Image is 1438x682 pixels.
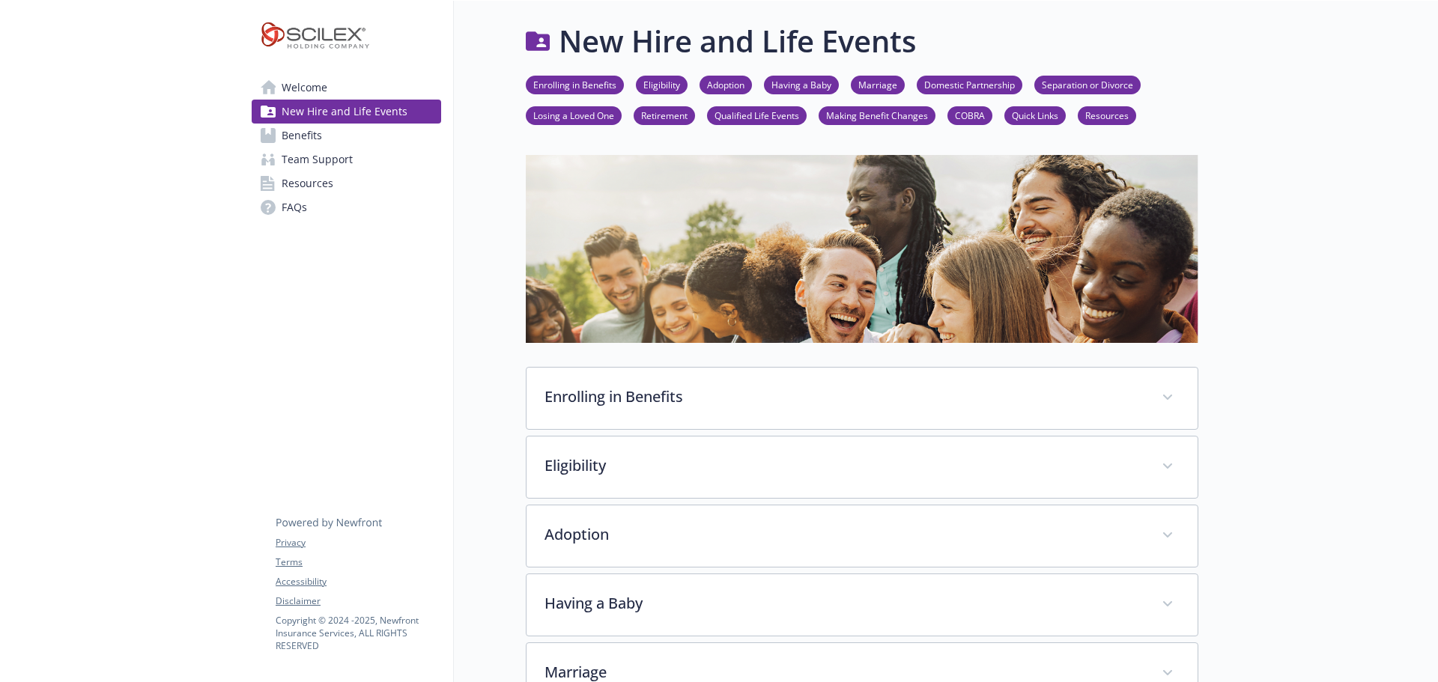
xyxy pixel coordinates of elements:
[526,155,1198,343] img: new hire page banner
[634,108,695,122] a: Retirement
[526,77,624,91] a: Enrolling in Benefits
[252,100,441,124] a: New Hire and Life Events
[527,574,1198,636] div: Having a Baby
[851,77,905,91] a: Marriage
[544,523,1144,546] p: Adoption
[252,147,441,171] a: Team Support
[282,100,407,124] span: New Hire and Life Events
[276,555,440,569] a: Terms
[544,386,1144,408] p: Enrolling in Benefits
[559,19,916,64] h1: New Hire and Life Events
[700,77,752,91] a: Adoption
[282,124,322,147] span: Benefits
[527,368,1198,429] div: Enrolling in Benefits
[527,436,1198,498] div: Eligibility
[1078,108,1136,122] a: Resources
[819,108,935,122] a: Making Benefit Changes
[276,575,440,588] a: Accessibility
[917,77,1022,91] a: Domestic Partnership
[276,614,440,652] p: Copyright © 2024 - 2025 , Newfront Insurance Services, ALL RIGHTS RESERVED
[252,124,441,147] a: Benefits
[276,594,440,608] a: Disclaimer
[526,108,622,122] a: Losing a Loved One
[707,108,807,122] a: Qualified Life Events
[544,454,1144,477] p: Eligibility
[282,76,327,100] span: Welcome
[527,505,1198,567] div: Adoption
[252,195,441,219] a: FAQs
[1034,77,1141,91] a: Separation or Divorce
[636,77,688,91] a: Eligibility
[1004,108,1066,122] a: Quick Links
[947,108,992,122] a: COBRA
[282,147,353,171] span: Team Support
[282,195,307,219] span: FAQs
[764,77,839,91] a: Having a Baby
[252,171,441,195] a: Resources
[544,592,1144,615] p: Having a Baby
[282,171,333,195] span: Resources
[276,536,440,549] a: Privacy
[252,76,441,100] a: Welcome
